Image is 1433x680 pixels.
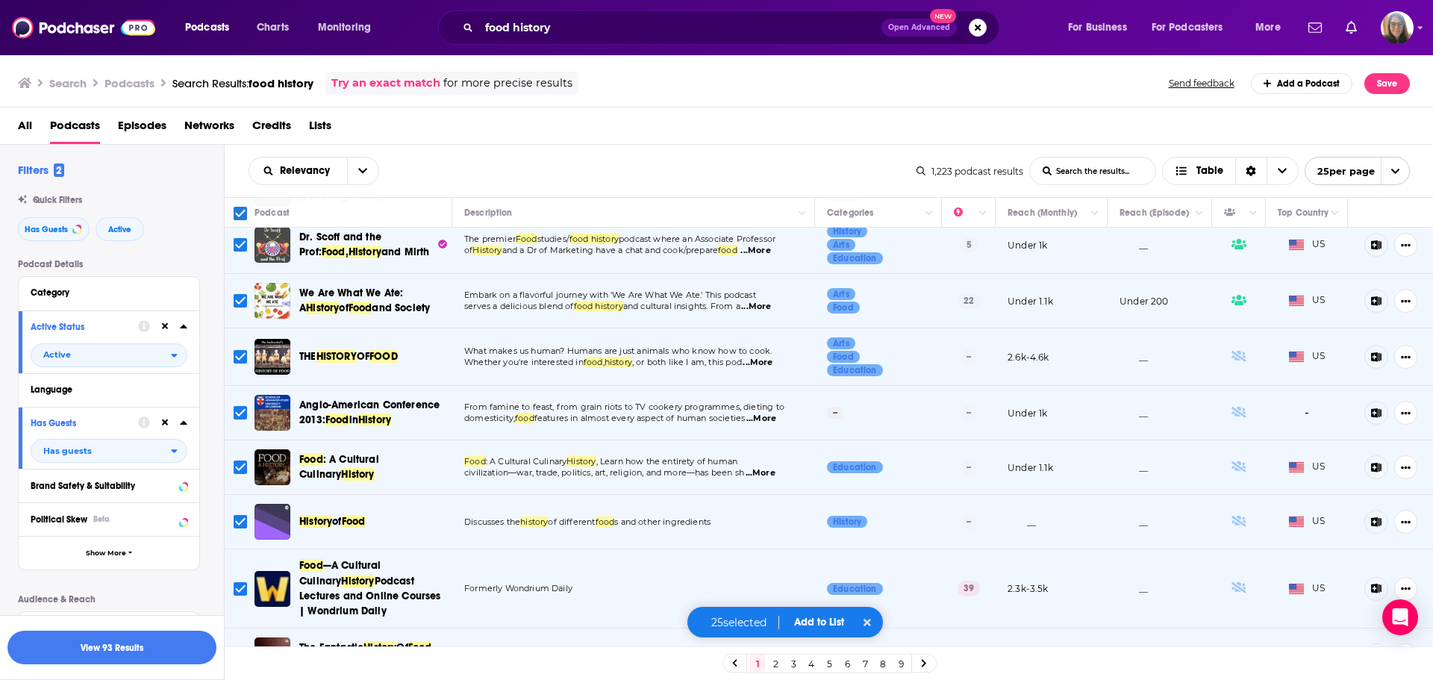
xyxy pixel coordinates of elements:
[443,75,572,92] span: for more precise results
[306,302,339,314] span: History
[464,234,516,244] span: The premier
[1196,166,1223,176] span: Table
[584,357,603,367] span: food
[31,283,187,302] button: Category
[596,456,738,467] span: , Learn how the entirety of human
[255,449,290,485] img: Food: A Cultural Culinary History
[331,75,440,92] a: Try an exact match
[1394,455,1417,479] button: Show More Button
[50,113,100,144] span: Podcasts
[31,287,178,298] div: Category
[464,204,512,222] div: Description
[346,246,349,258] span: ,
[958,581,980,596] p: 39
[349,246,381,258] span: History
[1364,73,1410,94] button: Save
[1120,351,1148,364] p: __
[234,582,247,596] span: Toggle select row
[930,9,957,23] span: New
[1278,204,1329,222] div: Top Country
[1394,289,1417,313] button: Show More Button
[1326,205,1344,222] button: Column Actions
[961,405,977,420] p: --
[840,655,855,673] a: 6
[396,641,408,654] span: Of
[746,413,776,425] span: ...More
[43,447,92,455] span: Has guests
[574,301,623,311] span: food history
[1224,204,1245,222] div: Has Guests
[1381,11,1414,44] img: User Profile
[1086,205,1104,222] button: Column Actions
[255,227,290,263] img: Dr. Scoff and the Prof: Food, History and Mirth
[746,467,775,479] span: ...More
[349,414,358,426] span: in
[255,204,290,222] div: Podcast
[961,460,977,475] p: --
[1394,233,1417,257] button: Show More Button
[172,76,313,90] a: Search Results:food history
[632,357,742,367] span: , or both like I am, this pod
[1152,17,1223,38] span: For Podcasters
[827,583,883,595] a: Education
[881,19,957,37] button: Open AdvancedNew
[1289,460,1326,475] span: US
[827,337,855,349] a: Arts
[516,234,537,244] span: Food
[827,204,873,222] div: Categories
[299,286,447,316] a: We Are What We Ate: AHistoryofFoodand Society
[252,113,291,144] span: Credits
[1305,405,1309,422] span: -
[827,364,883,376] a: Education
[369,350,398,363] span: FOOD
[520,517,548,527] span: history
[31,475,187,494] a: Brand Safety & Suitability
[25,225,68,234] span: Has Guests
[875,655,890,673] a: 8
[827,288,855,300] a: Arts
[464,517,520,527] span: Discusses the
[43,351,71,359] span: Active
[1394,401,1417,425] button: Show More Button
[184,113,234,144] span: Networks
[318,17,371,38] span: Monitoring
[322,246,346,258] span: Food
[255,395,290,431] img: Anglo-American Conference 2013: Food in History
[234,350,247,364] span: Toggle select row
[255,504,290,540] img: History of Food
[548,517,595,527] span: of different
[793,205,811,222] button: Column Actions
[299,640,447,670] a: The FantasticHistoryOfFood– Season One
[1382,599,1418,635] div: Open Intercom Messenger
[502,245,719,255] span: and a Dr of Marketing have a chat and cook/prepare
[234,461,247,474] span: Toggle select row
[596,517,615,527] span: food
[299,452,447,482] a: Food: A Cultural CulinaryHistory
[349,302,372,314] span: Food
[299,230,447,260] a: Dr. Scoff and the Prof:Food,Historyand Mirth
[299,641,363,654] span: The Fantastic
[309,113,331,144] a: Lists
[464,467,744,478] span: civilization—war, trade, politics, art, religion, and more—has been sh
[1164,77,1239,90] button: Send feedback
[1394,577,1417,601] button: Show More Button
[31,317,138,336] button: Active Status
[234,238,247,252] span: Toggle select row
[299,559,381,587] span: —A Cultural Culinary
[515,413,534,423] span: food
[299,399,440,426] span: Anglo-American Conference 2013:
[339,302,348,314] span: of
[33,195,82,205] span: Quick Filters
[31,439,187,463] h2: filter dropdown
[452,10,1014,45] div: Search podcasts, credits, & more...
[827,461,883,473] a: Education
[741,301,771,313] span: ...More
[464,346,772,356] span: What makes us human? Humans are just animals who know how to cook.
[827,225,867,237] a: History
[347,157,378,184] button: open menu
[486,456,567,467] span: : A Cultural Culinary
[1289,581,1326,596] span: US
[342,515,366,528] span: Food
[299,559,323,572] span: Food
[464,402,784,412] span: From famine to feast, from grain riots to TV cookery programmes, dieting to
